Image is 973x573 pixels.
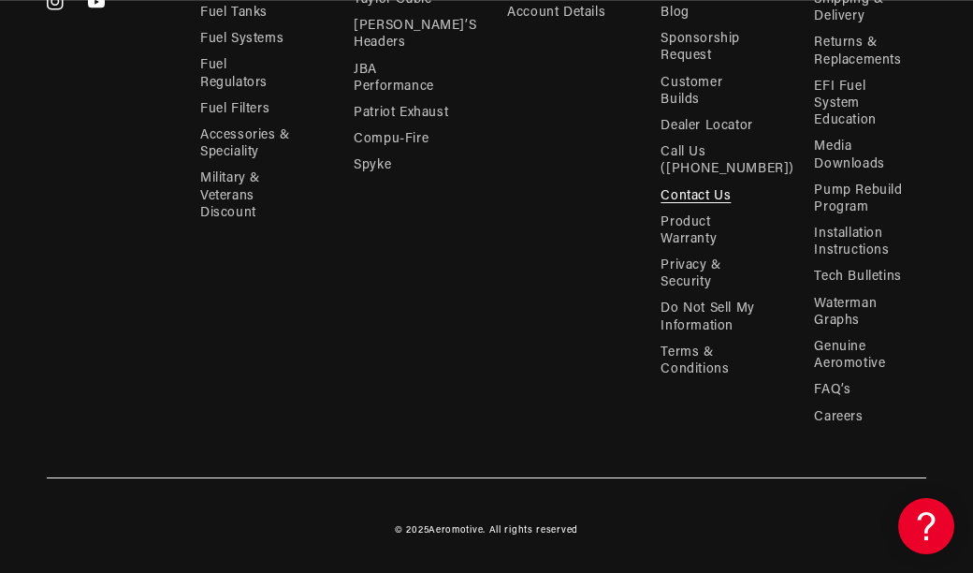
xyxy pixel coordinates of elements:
[814,334,911,377] a: Genuine Aeromotive
[814,221,911,264] a: Installation Instructions
[354,13,476,56] a: [PERSON_NAME]’s Headers
[814,291,911,334] a: Waterman Graphs
[395,525,486,536] small: © 2025 .
[661,113,752,140] a: Dealer Locator
[200,52,298,95] a: Fuel Regulators
[200,123,298,166] a: Accessories & Speciality
[661,70,758,113] a: Customer Builds
[428,525,483,536] a: Aeromotive
[661,296,758,339] a: Do Not Sell My Information
[661,140,794,183] a: Call Us ([PHONE_NUMBER])
[814,264,901,290] a: Tech Bulletins
[354,126,428,153] a: Compu-Fire
[814,30,911,73] a: Returns & Replacements
[489,525,578,536] small: All rights reserved
[814,134,911,177] a: Media Downloads
[354,153,391,179] a: Spyke
[661,340,772,383] a: Terms & Conditions
[814,377,850,404] a: FAQ’s
[200,96,269,123] a: Fuel Filters
[814,404,863,431] a: Careers
[661,26,758,69] a: Sponsorship Request
[200,26,283,52] a: Fuel Systems
[814,178,911,221] a: Pump Rebuild Program
[200,166,312,227] a: Military & Veterans Discount
[354,100,448,126] a: Patriot Exhaust
[354,57,451,100] a: JBA Performance
[814,74,911,135] a: EFI Fuel System Education
[661,184,731,210] a: Contact Us
[661,210,758,253] a: Product Warranty
[661,253,758,296] a: Privacy & Security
